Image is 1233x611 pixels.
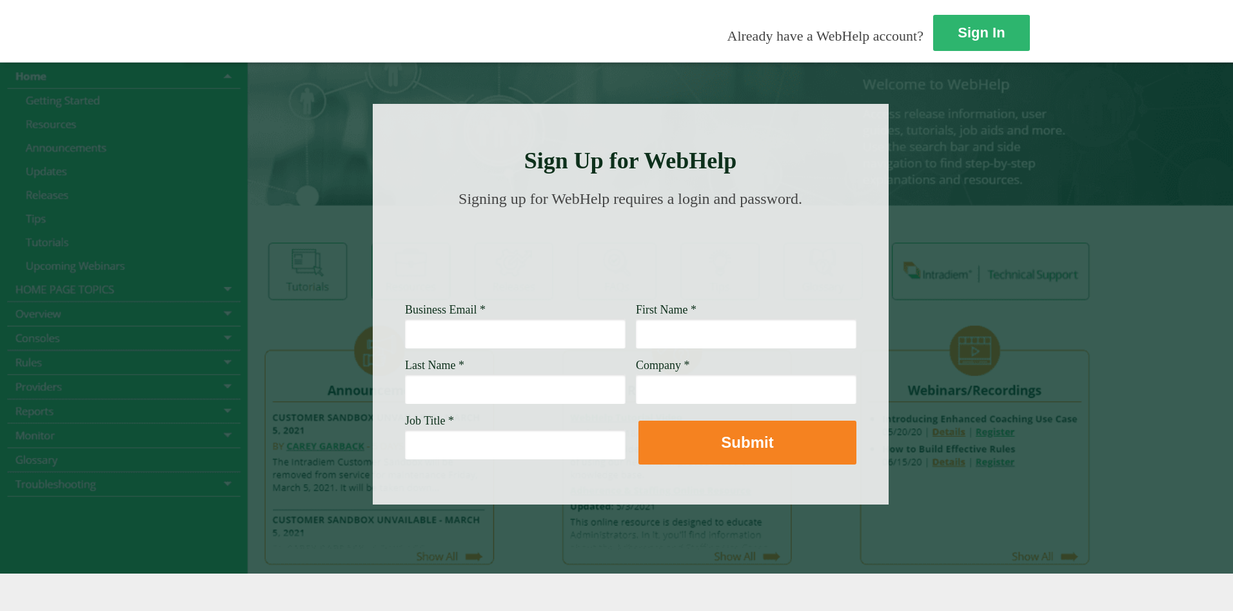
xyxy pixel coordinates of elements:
span: Job Title * [405,414,454,427]
button: Submit [638,421,856,465]
span: Business Email * [405,303,486,316]
strong: Sign Up for WebHelp [524,148,737,174]
span: First Name * [636,303,696,316]
strong: Sign In [958,25,1005,41]
span: Already have a WebHelp account? [727,28,923,44]
span: Signing up for WebHelp requires a login and password. [459,190,802,207]
strong: Submit [721,434,773,451]
a: Sign In [933,15,1030,51]
img: Need Credentials? Sign up below. Have Credentials? Use the sign-in button. [413,221,849,285]
span: Last Name * [405,359,464,372]
span: Company * [636,359,690,372]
